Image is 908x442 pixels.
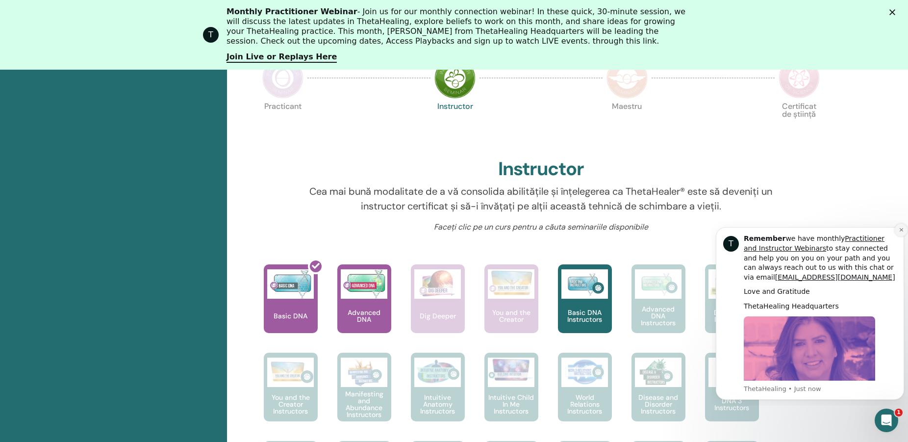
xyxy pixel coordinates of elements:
[889,9,899,15] div: Close
[341,358,387,387] img: Manifesting and Abundance Instructors
[561,358,608,387] img: World Relations Instructors
[434,57,476,99] img: Instructor
[227,7,357,16] b: Monthly Practitioner Webinar
[708,269,755,299] img: Dig Deeper Instructors
[411,394,465,415] p: Intuitive Anatomy Instructors
[416,312,460,319] p: Dig Deeper
[558,264,612,353] a: Basic DNA Instructors Basic DNA Instructors
[484,309,538,323] p: You and the Creator
[558,309,612,323] p: Basic DNA Instructors
[635,269,681,299] img: Advanced DNA Instructors
[895,409,903,416] span: 1
[779,57,820,99] img: Certificate of Science
[227,7,689,46] div: - Join us for our monthly connection webinar! In these quick, 30-minute session, we will discuss ...
[262,103,303,144] p: Practicant
[267,269,314,299] img: Basic DNA
[414,358,461,387] img: Intuitive Anatomy Instructors
[779,103,820,144] p: Certificat de știință
[227,52,337,63] a: Join Live or Replays Here
[341,269,387,299] img: Advanced DNA
[307,221,775,233] p: Faceți clic pe un curs pentru a căuta seminariile disponibile
[606,103,648,144] p: Maestru
[337,309,391,323] p: Advanced DNA
[631,264,685,353] a: Advanced DNA Instructors Advanced DNA Instructors
[262,57,303,99] img: Practitioner
[705,353,759,441] a: DNA 3 Instructors DNA 3 Instructors
[337,353,391,441] a: Manifesting and Abundance Instructors Manifesting and Abundance Instructors
[267,358,314,387] img: You and the Creator Instructors
[264,264,318,353] a: Basic DNA Basic DNA
[558,353,612,441] a: World Relations Instructors World Relations Instructors
[705,264,759,353] a: Dig Deeper Instructors Dig Deeper Instructors
[631,353,685,441] a: Disease and Disorder Instructors Disease and Disorder Instructors
[264,353,318,441] a: You and the Creator Instructors You and the Creator Instructors
[606,57,648,99] img: Master
[712,218,908,406] iframe: Intercom notifications message
[434,103,476,144] p: Instructor
[411,353,465,441] a: Intuitive Anatomy Instructors Intuitive Anatomy Instructors
[203,27,219,43] div: Profile image for ThetaHealing
[561,269,608,299] img: Basic DNA Instructors
[414,269,461,299] img: Dig Deeper
[264,394,318,415] p: You and the Creator Instructors
[337,390,391,418] p: Manifesting and Abundance Instructors
[337,264,391,353] a: Advanced DNA Advanced DNA
[708,358,755,387] img: DNA 3 Instructors
[484,394,538,415] p: Intuitive Child In Me Instructors
[488,269,534,296] img: You and the Creator
[488,358,534,382] img: Intuitive Child In Me Instructors
[635,358,681,387] img: Disease and Disorder Instructors
[875,409,898,432] iframe: Intercom live chat
[631,394,685,415] p: Disease and Disorder Instructors
[307,184,775,213] p: Cea mai bună modalitate de a vă consolida abilitățile și înțelegerea ca ThetaHealer® este să deve...
[484,353,538,441] a: Intuitive Child In Me Instructors Intuitive Child In Me Instructors
[484,264,538,353] a: You and the Creator You and the Creator
[498,158,584,181] h2: Instructor
[705,309,759,323] p: Dig Deeper Instructors
[631,306,685,326] p: Advanced DNA Instructors
[411,264,465,353] a: Dig Deeper Dig Deeper
[705,397,759,411] p: DNA 3 Instructors
[558,394,612,415] p: World Relations Instructors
